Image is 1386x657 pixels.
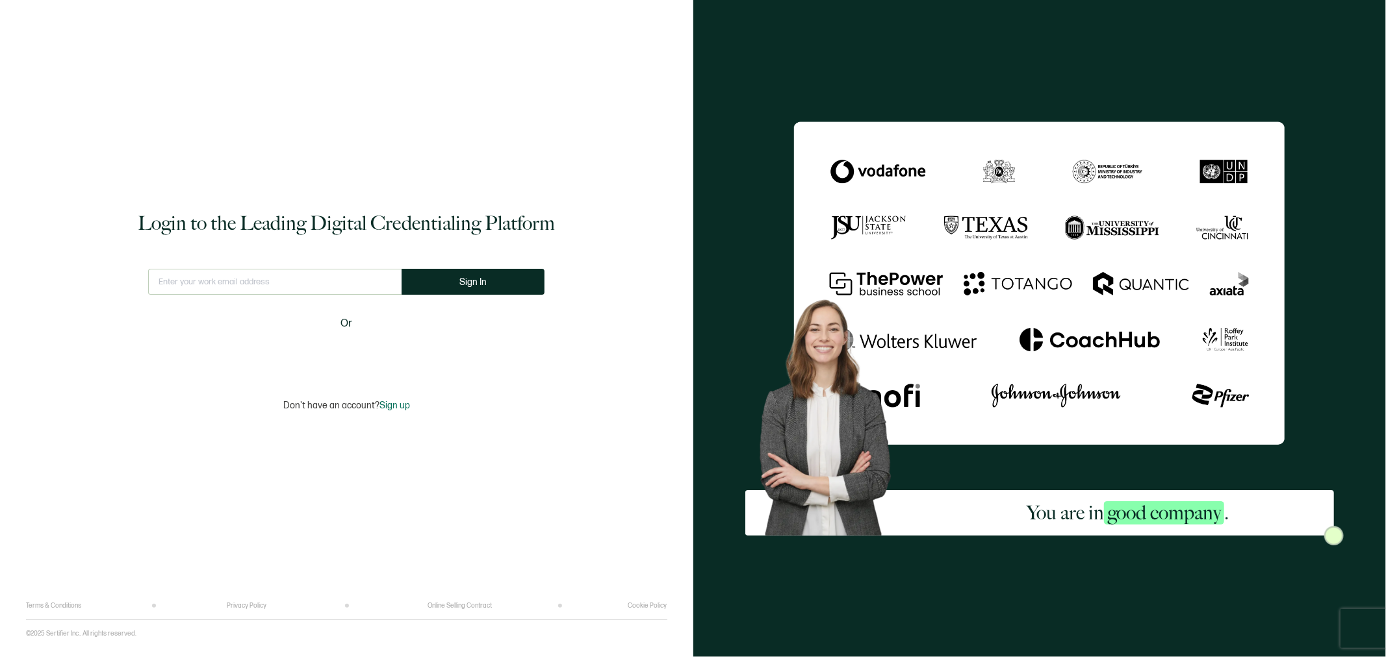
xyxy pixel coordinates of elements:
[340,316,352,332] span: Or
[459,277,487,287] span: Sign In
[745,288,922,536] img: Sertifier Login - You are in <span class="strong-h">good company</span>. Hero
[628,602,667,610] a: Cookie Policy
[1104,501,1224,525] span: good company
[1027,500,1229,526] h2: You are in .
[148,269,402,295] input: Enter your work email address
[428,602,492,610] a: Online Selling Contract
[26,602,81,610] a: Terms & Conditions
[265,340,428,369] iframe: Sign in with Google Button
[1324,526,1344,545] img: Sertifier Login
[26,630,136,638] p: ©2025 Sertifier Inc.. All rights reserved.
[227,602,266,610] a: Privacy Policy
[379,400,410,411] span: Sign up
[402,269,545,295] button: Sign In
[138,210,555,236] h1: Login to the Leading Digital Credentialing Platform
[283,400,410,411] p: Don't have an account?
[794,121,1285,445] img: Sertifier Login - You are in <span class="strong-h">good company</span>.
